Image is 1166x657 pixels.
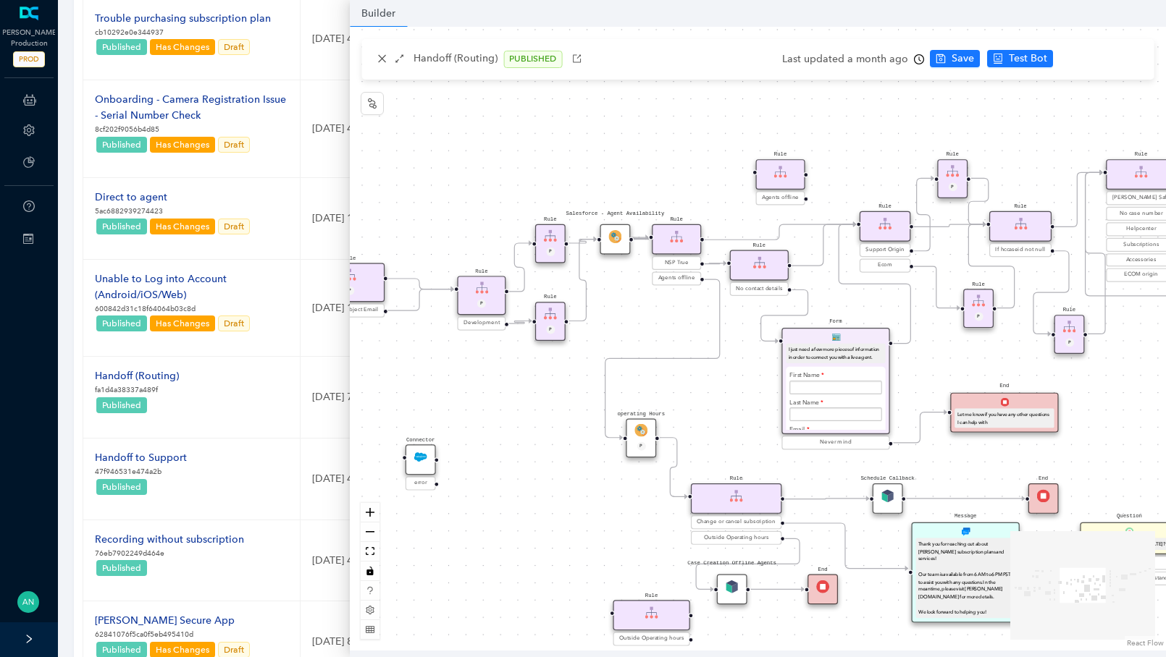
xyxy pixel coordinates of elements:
span: Draft [224,645,244,655]
img: Question [1125,527,1134,536]
g: Edge from reactflownode_e21335c8-8c5f-46df-82f6-375b111e649b to reactflownode_c1657b03-f582-4a5f-... [791,216,856,274]
span: pie-chart [23,156,35,168]
img: CallSubModule [881,489,894,502]
div: Never mind [784,438,887,447]
img: Rule [774,166,787,179]
g: Edge from reactflownode_9c909fef-7603-40d8-87d6-f9c35dece306 to reactflownode_1a49fa49-087e-4f46-... [605,271,720,446]
span: question-circle [23,200,35,212]
pre: Rule [343,255,356,263]
img: FlowModule [634,424,647,437]
div: MessageMessageThank you for reaching out about [PERSON_NAME] subscription plans and services! Our... [912,522,1020,623]
pre: Salesforce - Agent Availability [561,211,669,216]
div: I just need a few more pieces of information in order to connect you with a live agent. [789,346,884,361]
div: RuleRuleP [1054,315,1085,354]
div: Handoff to Support [95,450,187,466]
g: Edge from reactflownode_c1657b03-f582-4a5f-b50e-ba69d30f1e60 to reactflownode_71b8ba34-dd53-4d1e-... [913,216,986,235]
button: zoom in [361,503,379,522]
div: P [1065,338,1074,347]
p: 62841076f5ca0f5eb495410d [95,629,251,640]
pre: Rule [972,280,985,288]
span: Draft [224,221,244,232]
g: Edge from reactflownode_71b8ba34-dd53-4d1e-ba1b-97b090f3ac61 to reactflownode_34144398-6ba5-4244-... [1033,242,1069,343]
pre: Rule [645,591,658,599]
div: P [477,300,486,308]
p: cb10292e0e344937 [95,27,271,38]
button: saveSave [930,50,980,67]
span: Support Origin [865,246,905,255]
span: No contact details [736,284,782,293]
img: Rule [878,217,892,230]
p: fa1d4a38337a489f [95,384,179,396]
pre: Rule [946,151,959,158]
pre: Case Creation Offline Agents [678,561,786,567]
g: Edge from reactflownode_4b16a660-dc2b-416e-91bf-e891583c55cc to reactflownode_71b8ba34-dd53-4d1e-... [968,216,1014,316]
pre: Question [1117,512,1142,520]
pre: Rule [1014,203,1027,211]
span: Agents offline [658,274,695,283]
button: fit view [361,542,379,561]
div: Last updated a month ago [782,48,924,70]
div: Schedule CallbackCallSubModule [873,483,903,514]
pre: End [999,382,1009,390]
span: Has Changes [156,140,209,150]
pre: Form [829,318,842,326]
div: P [974,313,983,321]
pre: Rule [730,475,743,483]
pre: Rule [544,216,557,224]
pre: Rule [544,293,557,301]
div: Case Creation Offline AgentsCallSubModule [717,574,747,604]
img: End [816,580,829,593]
span: Published [102,400,141,410]
span: Custom Subject Email [321,306,379,315]
div: RuleRuleNo contact details [730,250,789,298]
g: Edge from reactflownode_2dd4e75e-4e5d-400e-971e-df856da324ff to reactflownode_75553542-2a93-4d23-... [1023,527,1077,577]
img: Form [831,333,840,342]
g: Edge from reactflownode_71b8ba34-dd53-4d1e-ba1b-97b090f3ac61 to reactflownode_418dd7ca-2017-4b42-... [1052,164,1102,235]
div: Unable to Log into Account (Android/iOS/Web) [95,271,288,303]
img: Rule [544,229,557,242]
span: Agents offline [762,194,799,203]
g: Edge from reactflownode_30fa1f01-5a69-4702-a32a-cf189e491314 to reactflownode_e2a89bb8-1f51-40f7-... [569,231,597,330]
g: Edge from reactflownode_039eecfe-84d2-43e8-8ebb-e7e50b1ae3dc to reactflownode_2dd4e75e-4e5d-400e-... [782,514,908,577]
pre: Rule [1063,306,1076,314]
g: Edge from reactflownode_880c5195-08c3-4b18-838c-355e7b94461b to reactflownode_fbe200c3-3c45-4c40-... [507,234,532,300]
pre: operating Hours [617,410,665,418]
g: Edge from reactflownode_e2a89bb8-1f51-40f7-af36-bca963b35b4b to reactflownode_9c909fef-7603-40d8-... [632,229,651,248]
span: Has Changes [156,645,209,655]
img: End [1037,489,1050,502]
pre: Rule [475,267,488,275]
span: Save [952,51,974,67]
div: ConnectorConnectorerror [406,444,436,492]
div: EndEnd [808,574,838,604]
img: Rule [670,230,683,243]
div: error [408,479,433,488]
span: Outside Operating hours [704,533,769,542]
div: RuleRuleOutside Operating hours [613,600,689,648]
div: Onboarding - Camera Registration Issue - Serial Number Check [95,92,288,124]
img: Connector [414,451,427,464]
pre: Rule [753,242,766,250]
span: close [377,54,387,64]
a: React Flow attribution [1127,638,1164,648]
img: Rule [1135,166,1148,179]
p: 47f946531e474a2b [95,466,187,478]
div: Let me know if you have any other questions I can help with [957,410,1052,425]
td: [DATE] 10:30 PM [301,260,581,357]
img: Rule [752,256,766,269]
span: save [936,54,946,64]
div: RuleRuleP [963,289,994,328]
span: node-index [366,98,378,109]
div: Handoff (Routing) [95,368,179,384]
g: Edge from reactflownode_9c909fef-7603-40d8-87d6-f9c35dece306 to reactflownode_c1657b03-f582-4a5f-... [702,216,856,248]
pre: Message [955,512,977,520]
g: Edge from reactflownode_8c4f1eb6-1712-494f-9738-514adf9dc03a to reactflownode_880c5195-08c3-4b18-... [385,281,454,319]
span: clock-circle [914,54,924,64]
span: Published [102,645,141,655]
div: P [546,247,555,256]
div: P [948,182,957,191]
span: Published [102,318,141,328]
span: PROD [13,51,45,67]
g: Edge from reactflownode_e21335c8-8c5f-46df-82f6-375b111e649b to reactflownode_2299c6eb-7b43-4567-... [761,281,808,350]
p: 600842d31c18f64064b03c8d [95,303,288,315]
g: Edge from reactflownode_c1657b03-f582-4a5f-b50e-ba69d30f1e60 to reactflownode_4b16a660-dc2b-416e-... [913,258,960,316]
